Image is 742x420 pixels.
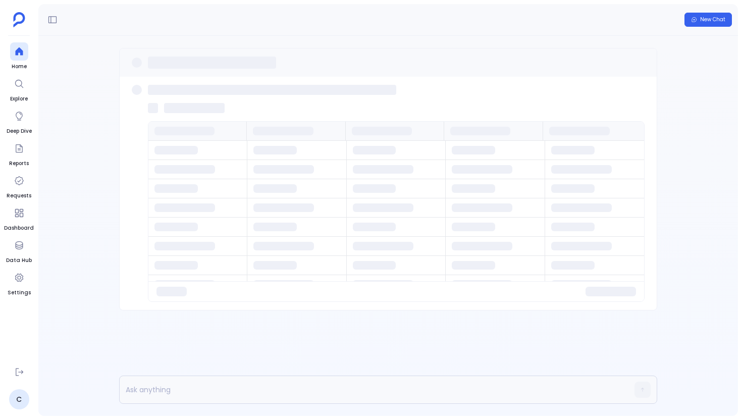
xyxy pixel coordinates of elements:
span: Reports [9,160,29,168]
a: Requests [7,172,31,200]
a: Data Hub [6,236,32,265]
a: Home [10,42,28,71]
span: Explore [10,95,28,103]
a: Settings [8,269,31,297]
a: C [9,389,29,409]
img: petavue logo [13,12,25,27]
span: Home [10,63,28,71]
span: Dashboard [4,224,34,232]
span: Requests [7,192,31,200]
a: Dashboard [4,204,34,232]
button: New Chat [684,13,732,27]
span: Data Hub [6,256,32,265]
a: Deep Dive [7,107,32,135]
span: Settings [8,289,31,297]
span: Deep Dive [7,127,32,135]
a: Explore [10,75,28,103]
a: Reports [9,139,29,168]
span: New Chat [700,16,725,23]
